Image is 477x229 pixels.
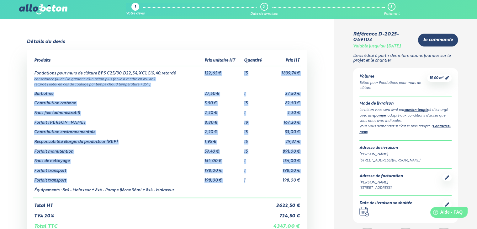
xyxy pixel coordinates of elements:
div: 2 [263,5,265,9]
a: 1 Votre devis [126,3,145,16]
iframe: Help widget launcher [421,204,470,222]
div: 3 [390,5,392,9]
th: Prix unitaire HT [203,56,242,66]
td: Forfait transport [33,164,203,173]
td: 2,20 € [266,106,301,116]
td: Forfait transport [33,173,203,183]
td: 82,50 € [266,96,301,106]
td: 8,80 € [203,116,242,125]
td: Contribution environnementale [33,125,203,135]
td: Total HT [33,198,266,209]
div: Adresse de livraison [359,146,452,150]
td: 2,20 € [203,106,242,116]
td: 1,96 € [203,135,242,144]
p: Devis édité à partir des informations fournies sur le projet et le chantier [353,54,458,63]
th: Prix HT [266,56,301,66]
img: allobéton [19,4,67,14]
td: 122,65 € [203,66,242,76]
td: 1 [243,164,267,173]
td: 198,00 € [266,173,301,183]
td: 33,00 € [266,125,301,135]
td: 5,50 € [203,96,242,106]
div: Valable jusqu'au [DATE] [353,44,401,49]
div: Date de livraison [250,12,278,16]
td: 3 622,50 € [266,198,301,209]
td: 2,20 € [203,125,242,135]
span: Je commande [423,37,453,43]
td: TVA 20% [33,209,266,219]
div: Paiement [384,12,399,16]
td: consistance fluide ( la garantie d’un béton plus facile à mettre en œuvre ) [33,76,301,81]
div: [STREET_ADDRESS][PERSON_NAME] [359,158,452,163]
td: retardé ( idéal en cas de coulage par temps chaud température > 25° ) [33,81,301,87]
td: Barbotine [33,87,203,96]
div: [STREET_ADDRESS] [359,185,403,191]
td: 15 [243,144,267,154]
td: 29,37 € [266,135,301,144]
div: Volume [359,74,427,79]
td: 724,50 € [266,209,301,219]
div: 1 [135,5,136,9]
div: Détails du devis [27,39,65,45]
td: 15 [243,66,267,76]
div: Béton pour Fondations pour murs de clôture [359,80,427,91]
div: [PERSON_NAME] [359,152,452,157]
th: Quantité [243,56,267,66]
td: 19 [243,116,267,125]
td: 198,00 € [203,164,242,173]
a: camion toupie [404,108,428,112]
div: Vous vous demandez si c’est le plus adapté ? . [359,124,452,135]
div: Adresse de facturation [359,174,403,179]
th: Produits [33,56,203,66]
td: 1 [243,173,267,183]
td: 1 [243,154,267,164]
a: pompe [374,114,386,117]
td: 167,20 € [266,116,301,125]
td: 198,00 € [203,173,242,183]
td: Responsabilité élargie du producteur (REP) [33,135,203,144]
td: 27,50 € [266,87,301,96]
td: 15 [243,96,267,106]
div: Le béton vous sera livré par et déchargé avec une , adapté aux conditions d'accès que vous nous a... [359,107,452,124]
td: 59,40 € [203,144,242,154]
div: Référence D-2025-049103 [353,31,413,43]
td: 27,50 € [203,87,242,96]
td: 1 839,74 € [266,66,301,76]
td: 15 [243,135,267,144]
td: 198,00 € [266,164,301,173]
td: Frais de nettoyage [33,154,203,164]
td: Fondations pour murs de clôture BPS C25/30,D22,S4,XC1,Cl0,40,retardé [33,66,203,76]
a: 3 Paiement [384,3,399,16]
td: Équipements : 8x4 - Malaxeur + 8x4 - Pompe flèche 36ml + 8x4 - Malaxeur [33,183,203,198]
td: Contribution carbone [33,96,203,106]
td: 154,00 € [266,154,301,164]
td: 154,00 € [203,154,242,164]
div: Date de livraison souhaitée [359,201,412,206]
a: Je commande [418,34,458,46]
td: 15 [243,125,267,135]
td: Frais fixe (administratif) [33,106,203,116]
td: 891,00 € [266,144,301,154]
div: Votre devis [126,12,145,16]
td: Forfait [PERSON_NAME] [33,116,203,125]
td: 1 [243,106,267,116]
div: [PERSON_NAME] [359,180,403,185]
td: Forfait manutention [33,144,203,154]
a: 2 Date de livraison [250,3,278,16]
td: 1 [243,87,267,96]
div: Mode de livraison [359,101,452,106]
